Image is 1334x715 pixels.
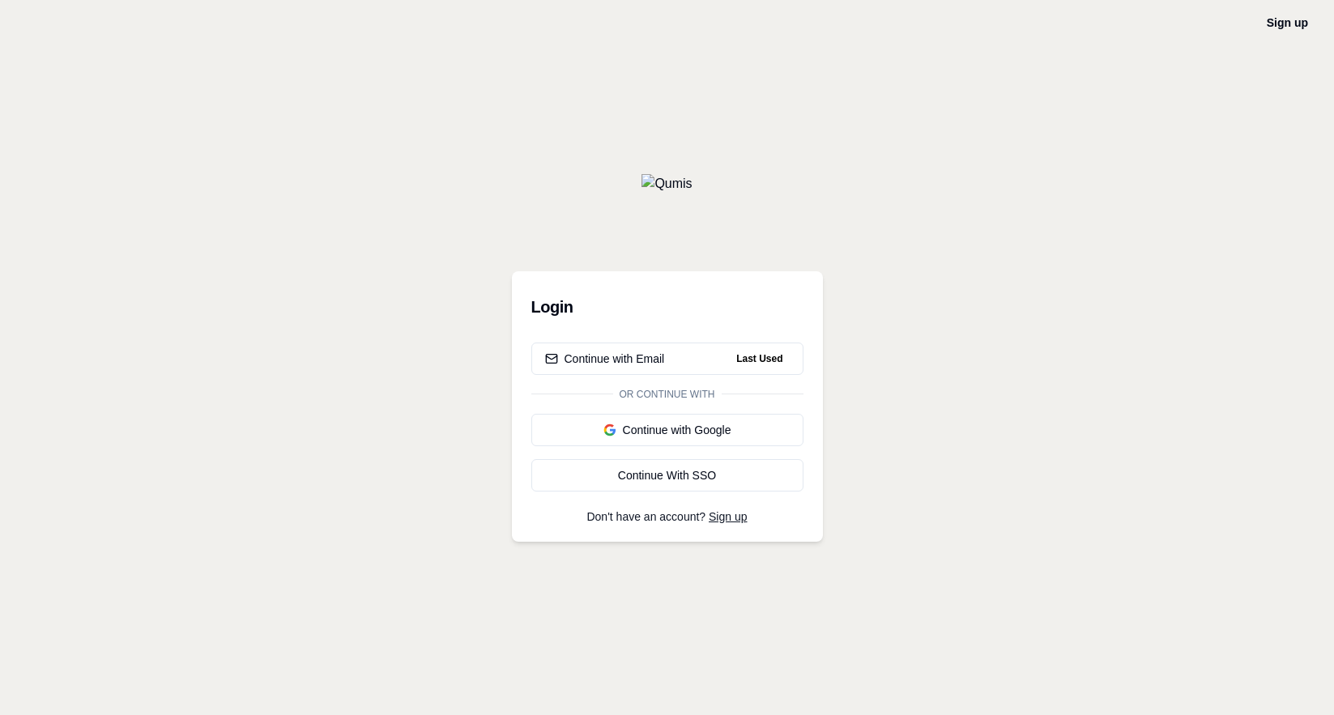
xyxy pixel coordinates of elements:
span: Last Used [730,349,789,368]
a: Sign up [709,510,747,523]
div: Continue with Email [545,351,665,367]
button: Continue with EmailLast Used [531,343,803,375]
button: Continue with Google [531,414,803,446]
img: Qumis [641,174,692,194]
a: Sign up [1267,16,1308,29]
div: Continue with Google [545,422,790,438]
p: Don't have an account? [531,511,803,522]
h3: Login [531,291,803,323]
div: Continue With SSO [545,467,790,483]
span: Or continue with [613,388,722,401]
a: Continue With SSO [531,459,803,492]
